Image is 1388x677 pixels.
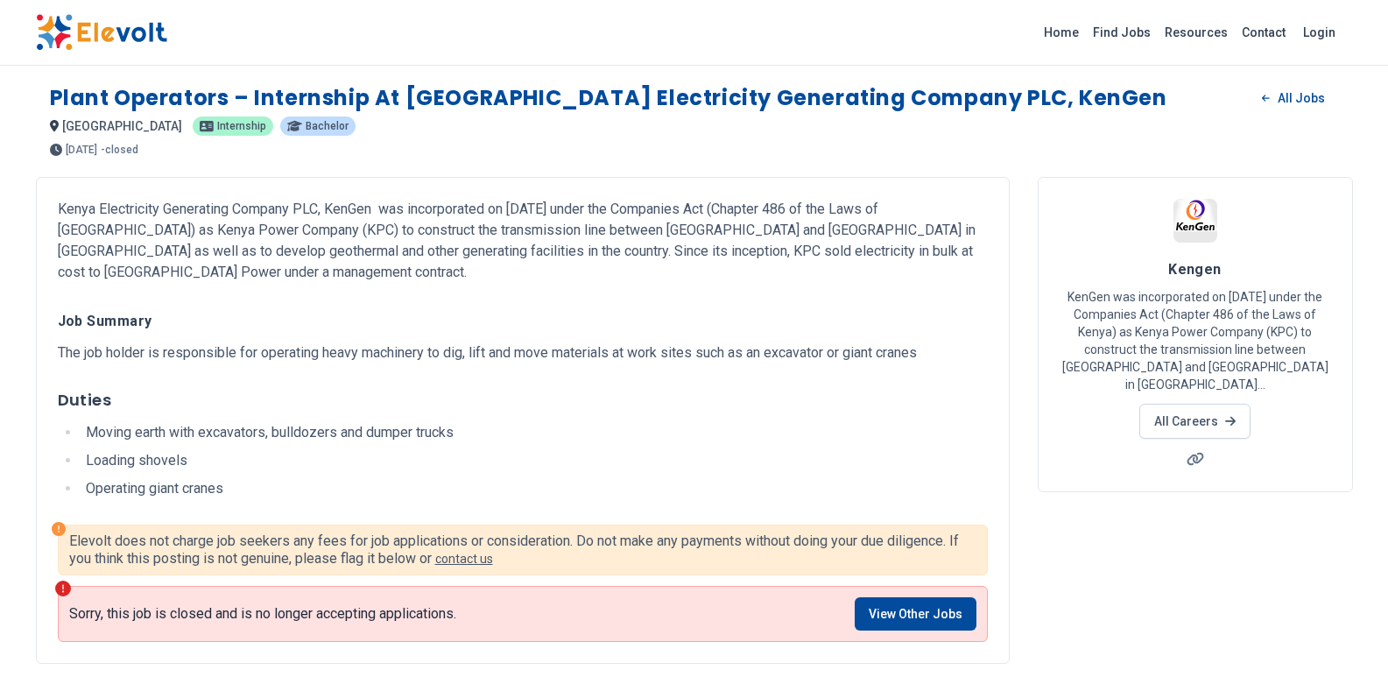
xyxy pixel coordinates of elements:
[435,552,493,566] a: contact us
[306,121,349,131] span: bachelor
[101,145,138,155] p: - closed
[855,597,976,631] a: View Other Jobs
[217,121,266,131] span: internship
[1158,18,1235,46] a: Resources
[1173,199,1217,243] img: Kengen
[1168,261,1222,278] span: Kengen
[1235,18,1293,46] a: Contact
[81,422,988,443] li: Moving earth with excavators, bulldozers and dumper trucks
[1293,15,1346,50] a: Login
[36,14,167,51] img: Elevolt
[1248,85,1338,111] a: All Jobs
[1060,288,1331,393] p: KenGen was incorporated on [DATE] under the Companies Act (Chapter 486 of the Laws of Kenya) as K...
[1037,18,1086,46] a: Home
[50,84,1167,112] h1: Plant Operators – Internship at [GEOGRAPHIC_DATA] Electricity Generating Company PLC, KenGen
[58,342,988,363] p: The job holder is responsible for operating heavy machinery to dig, lift and move materials at wo...
[58,313,152,329] strong: Job Summary
[58,388,988,413] h3: Duties
[1139,404,1251,439] a: All Careers
[62,119,182,133] span: [GEOGRAPHIC_DATA]
[58,199,988,283] p: Kenya Electricity Generating Company PLC, KenGen was incorporated on [DATE] under the Companies A...
[1086,18,1158,46] a: Find Jobs
[69,605,456,623] p: Sorry, this job is closed and is no longer accepting applications.
[81,478,988,499] li: Operating giant cranes
[66,145,97,155] span: [DATE]
[69,532,976,568] p: Elevolt does not charge job seekers any fees for job applications or consideration. Do not make a...
[81,450,988,471] li: Loading shovels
